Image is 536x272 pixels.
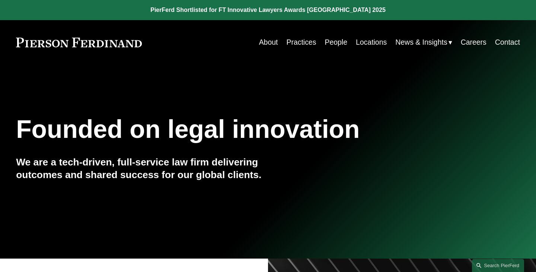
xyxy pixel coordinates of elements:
[356,35,387,50] a: Locations
[286,35,316,50] a: Practices
[495,35,520,50] a: Contact
[259,35,278,50] a: About
[461,35,486,50] a: Careers
[395,36,447,49] span: News & Insights
[16,115,436,144] h1: Founded on legal innovation
[395,35,452,50] a: folder dropdown
[472,259,524,272] a: Search this site
[325,35,347,50] a: People
[16,156,268,181] h4: We are a tech-driven, full-service law firm delivering outcomes and shared success for our global...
